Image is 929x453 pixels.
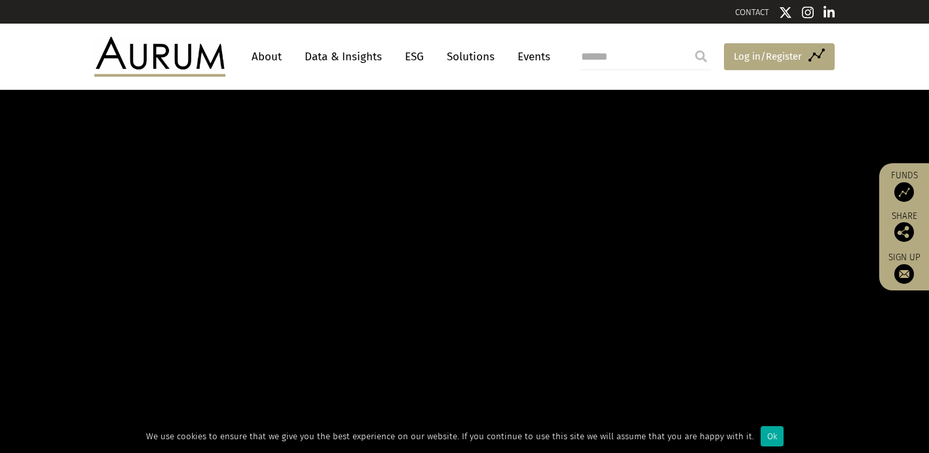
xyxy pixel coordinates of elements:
a: Events [511,45,550,69]
a: Log in/Register [724,43,835,71]
a: CONTACT [735,7,769,17]
a: Solutions [440,45,501,69]
a: ESG [398,45,430,69]
a: Sign up [886,252,922,284]
img: Share this post [894,222,914,242]
img: Aurum [94,37,225,76]
img: Sign up to our newsletter [894,264,914,284]
img: Linkedin icon [824,6,835,19]
div: Ok [761,426,784,446]
a: Funds [886,170,922,202]
img: Twitter icon [779,6,792,19]
div: Share [886,212,922,242]
span: Log in/Register [734,49,802,64]
input: Submit [688,43,714,69]
img: Instagram icon [802,6,814,19]
a: Data & Insights [298,45,389,69]
a: About [245,45,288,69]
img: Access Funds [894,182,914,202]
